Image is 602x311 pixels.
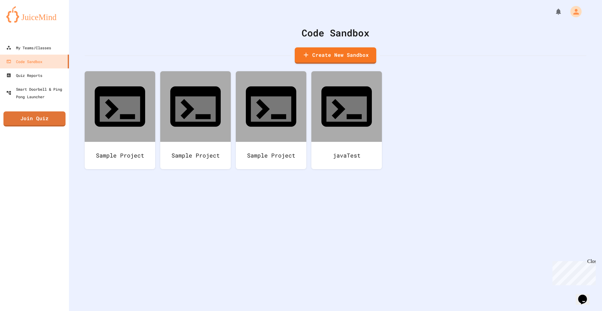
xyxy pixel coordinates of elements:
div: My Account [564,4,583,19]
iframe: chat widget [550,259,596,285]
div: Code Sandbox [6,58,42,65]
div: Quiz Reports [6,72,42,79]
a: Create New Sandbox [295,47,376,64]
div: Smart Doorbell & Ping Pong Launcher [6,85,66,100]
div: Sample Project [236,142,306,169]
div: My Notifications [543,6,564,17]
a: Sample Project [160,71,231,169]
div: Sample Project [85,142,155,169]
div: Chat with us now!Close [3,3,43,40]
div: javaTest [311,142,382,169]
a: Sample Project [236,71,306,169]
div: My Teams/Classes [6,44,51,51]
a: javaTest [311,71,382,169]
a: Join Quiz [3,111,66,126]
iframe: chat widget [576,286,596,305]
div: Code Sandbox [85,26,586,40]
img: logo-orange.svg [6,6,63,23]
div: Sample Project [160,142,231,169]
a: Sample Project [85,71,155,169]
